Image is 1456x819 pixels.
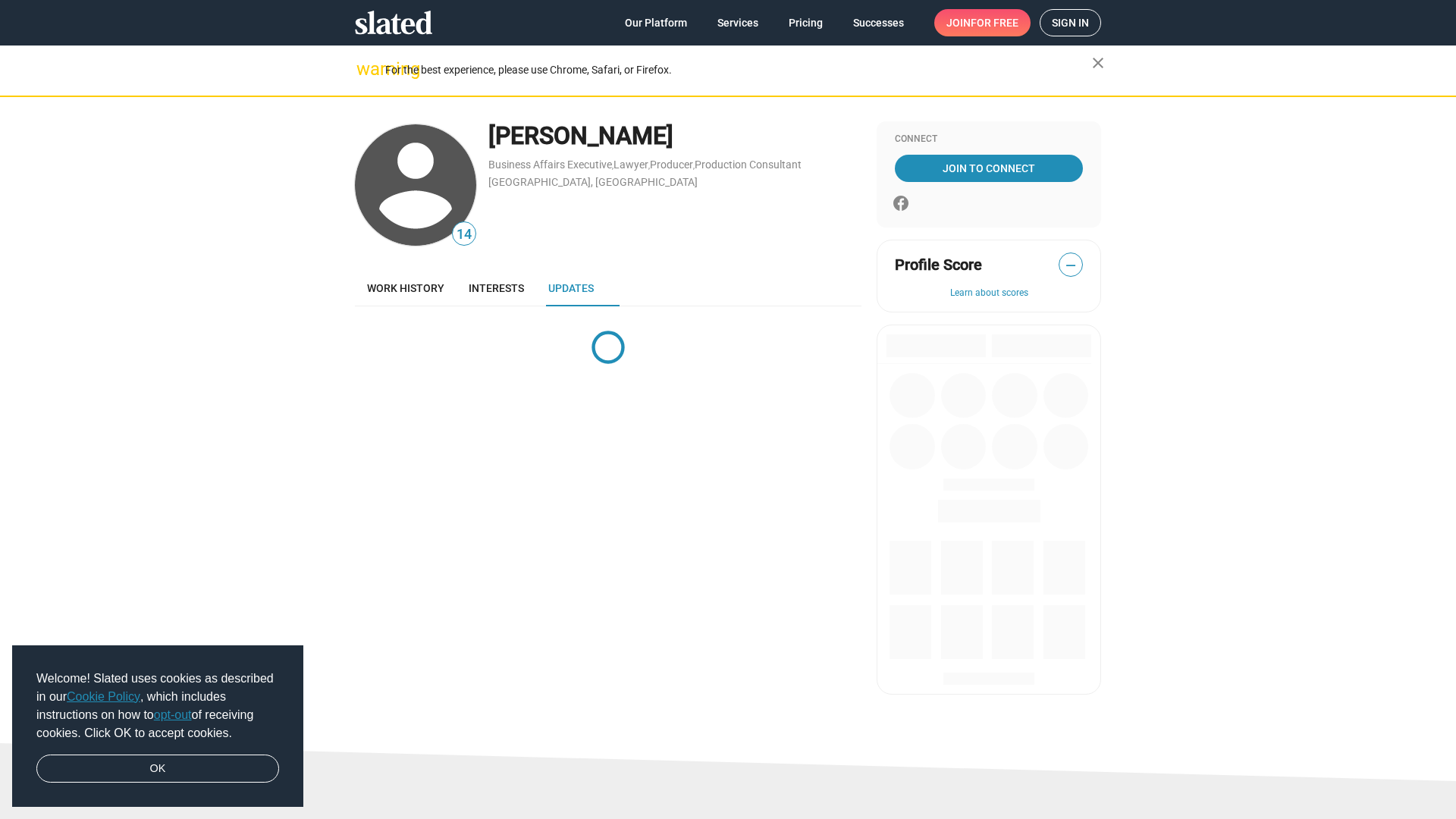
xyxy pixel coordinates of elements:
div: cookieconsent [12,645,303,808]
mat-icon: warning [356,60,375,78]
div: [PERSON_NAME] [488,120,861,152]
span: , [648,162,650,170]
a: Cookie Policy [67,690,140,703]
button: Learn about scores [895,287,1083,300]
a: [GEOGRAPHIC_DATA], [GEOGRAPHIC_DATA] [488,176,698,188]
span: for free [971,9,1018,36]
span: Join To Connect [898,155,1080,182]
a: Lawyer [613,158,648,171]
span: Profile Score [895,255,982,275]
a: Join To Connect [895,155,1083,182]
span: Work history [367,282,444,294]
span: Join [946,9,1018,36]
a: Services [705,9,770,36]
span: Pricing [789,9,823,36]
mat-icon: close [1089,54,1107,72]
span: Interests [469,282,524,294]
span: , [612,162,613,170]
a: Interests [457,270,536,306]
span: Sign in [1052,10,1089,36]
a: opt-out [154,708,192,721]
span: — [1059,256,1082,275]
a: dismiss cookie message [36,755,279,783]
a: Pricing [777,9,835,36]
span: Updates [548,282,594,294]
a: Production Consultant [695,158,802,171]
span: Welcome! Slated uses cookies as described in our , which includes instructions on how to of recei... [36,670,279,742]
div: Connect [895,133,1083,146]
span: Services [717,9,758,36]
a: Updates [536,270,606,306]
span: Our Platform [625,9,687,36]
a: Our Platform [613,9,699,36]
a: Joinfor free [934,9,1031,36]
a: Business Affairs Executive [488,158,612,171]
a: Producer [650,158,693,171]
a: Sign in [1040,9,1101,36]
span: 14 [453,224,475,245]
div: For the best experience, please use Chrome, Safari, or Firefox. [385,60,1092,80]
a: Work history [355,270,457,306]
span: , [693,162,695,170]
span: Successes [853,9,904,36]
a: Successes [841,9,916,36]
